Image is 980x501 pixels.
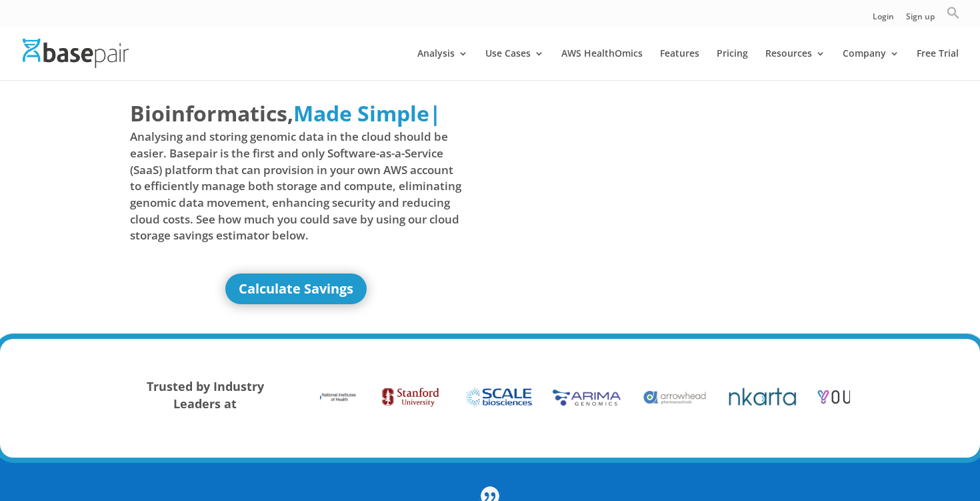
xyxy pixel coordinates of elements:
img: Basepair [23,39,129,67]
a: Company [843,49,899,80]
span: Bioinformatics, [130,98,293,129]
a: Features [660,49,699,80]
a: Search Icon Link [947,6,960,27]
strong: Trusted by Industry Leaders at [147,378,264,412]
iframe: Basepair - NGS Analysis Simplified [500,98,832,285]
a: Analysis [417,49,468,80]
svg: Search [947,6,960,19]
a: Sign up [906,13,935,27]
a: Use Cases [485,49,544,80]
a: Pricing [717,49,748,80]
a: AWS HealthOmics [561,49,643,80]
span: Analysing and storing genomic data in the cloud should be easier. Basepair is the first and only ... [130,129,462,243]
a: Login [873,13,894,27]
span: Made Simple [293,99,429,127]
a: Calculate Savings [225,274,367,304]
a: Free Trial [917,49,959,80]
span: | [429,99,441,127]
a: Resources [765,49,825,80]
